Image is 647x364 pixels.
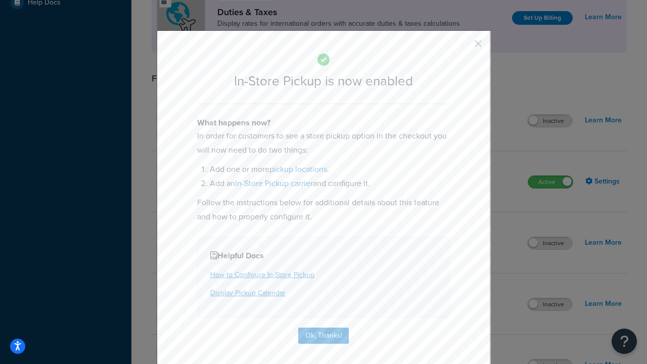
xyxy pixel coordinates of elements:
li: Add an and configure it. [210,176,450,191]
a: pickup locations [269,163,327,175]
a: How to Configure In-Store Pickup [210,269,314,280]
button: Ok, Thanks! [298,328,349,344]
a: In-Store Pickup carrier [235,177,313,189]
p: Follow the instructions below for additional details about this feature and how to properly confi... [197,196,450,224]
h4: Helpful Docs [210,250,437,262]
p: In order for customers to see a store pickup option in the checkout you will now need to do two t... [197,129,450,157]
h2: In-Store Pickup is now enabled [197,74,450,88]
h4: What happens now? [197,117,450,129]
a: Display Pickup Calendar [210,288,286,298]
li: Add one or more . [210,162,450,176]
